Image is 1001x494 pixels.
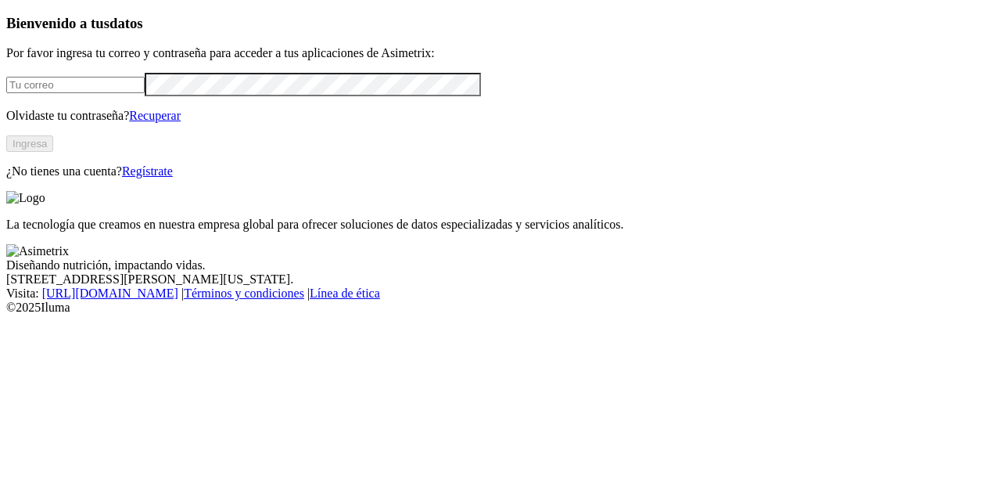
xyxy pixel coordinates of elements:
[310,287,380,300] a: Línea de ética
[6,301,995,315] div: © 2025 Iluma
[6,164,995,178] p: ¿No tienes una cuenta?
[129,109,181,122] a: Recuperar
[6,77,145,93] input: Tu correo
[122,164,173,178] a: Regístrate
[6,272,995,287] div: [STREET_ADDRESS][PERSON_NAME][US_STATE].
[6,135,53,152] button: Ingresa
[6,287,995,301] div: Visita : | |
[6,15,995,32] h3: Bienvenido a tus
[109,15,143,31] span: datos
[6,258,995,272] div: Diseñando nutrición, impactando vidas.
[6,218,995,232] p: La tecnología que creamos en nuestra empresa global para ofrecer soluciones de datos especializad...
[6,109,995,123] p: Olvidaste tu contraseña?
[6,191,45,205] img: Logo
[6,244,69,258] img: Asimetrix
[6,46,995,60] p: Por favor ingresa tu correo y contraseña para acceder a tus aplicaciones de Asimetrix:
[42,287,178,300] a: [URL][DOMAIN_NAME]
[184,287,304,300] a: Términos y condiciones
